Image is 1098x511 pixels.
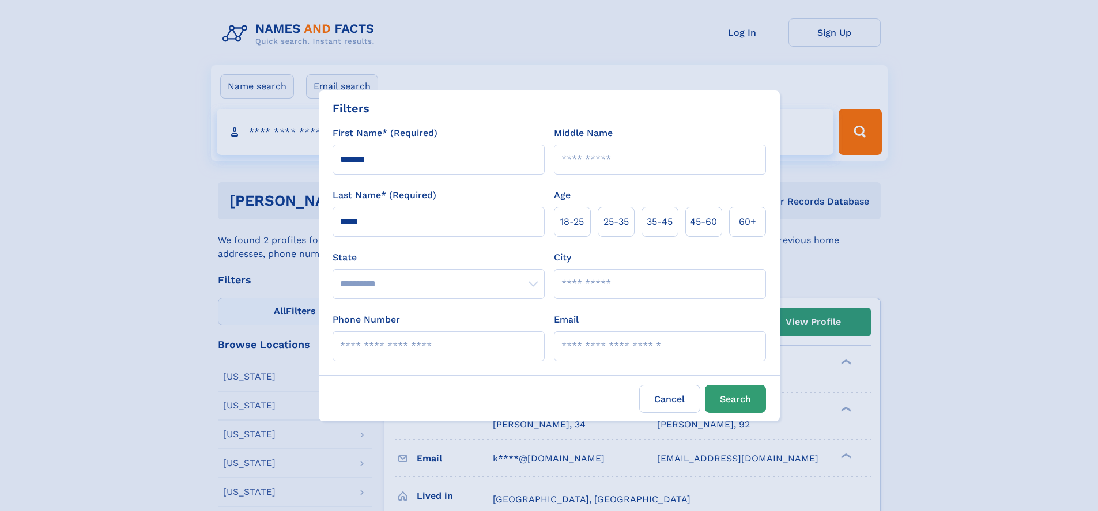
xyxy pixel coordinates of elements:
span: 25‑35 [603,215,629,229]
span: 60+ [739,215,756,229]
label: State [333,251,545,264]
label: Phone Number [333,313,400,327]
label: Middle Name [554,126,613,140]
div: Filters [333,100,369,117]
span: 45‑60 [690,215,717,229]
label: First Name* (Required) [333,126,437,140]
label: Cancel [639,385,700,413]
span: 18‑25 [560,215,584,229]
label: Email [554,313,579,327]
span: 35‑45 [647,215,673,229]
label: Age [554,188,571,202]
label: City [554,251,571,264]
button: Search [705,385,766,413]
label: Last Name* (Required) [333,188,436,202]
